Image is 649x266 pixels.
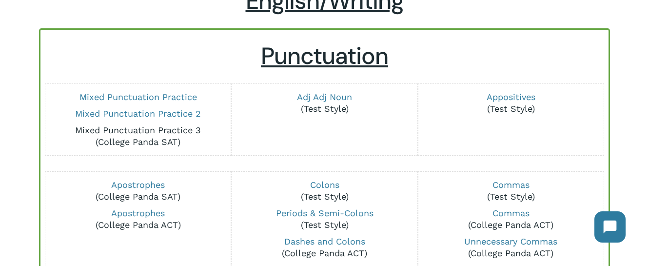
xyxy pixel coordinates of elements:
[237,91,412,115] p: (Test Style)
[492,208,530,218] a: Commas
[492,180,530,190] a: Commas
[237,207,412,231] p: (Test Style)
[424,207,598,231] p: (College Panda ACT)
[464,236,557,246] a: Unnecessary Commas
[79,92,197,102] a: Mixed Punctuation Practice
[75,125,201,135] a: Mixed Punctuation Practice 3
[424,179,598,203] p: (Test Style)
[424,236,598,259] p: (College Panda ACT)
[75,108,201,119] a: Mixed Punctuation Practice 2
[111,180,165,190] a: Apostrophes
[237,179,412,203] p: (Test Style)
[111,208,165,218] a: Apostrophes
[276,208,374,218] a: Periods & Semi-Colons
[585,202,635,252] iframe: Chatbot
[51,179,225,203] p: (College Panda SAT)
[424,91,598,115] p: (Test Style)
[487,92,535,102] a: Appositives
[297,92,352,102] a: Adj Adj Noun
[51,207,225,231] p: (College Panda ACT)
[51,124,225,148] p: (College Panda SAT)
[284,236,365,246] a: Dashes and Colons
[261,41,388,71] u: Punctuation
[310,180,339,190] a: Colons
[237,236,412,259] p: (College Panda ACT)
